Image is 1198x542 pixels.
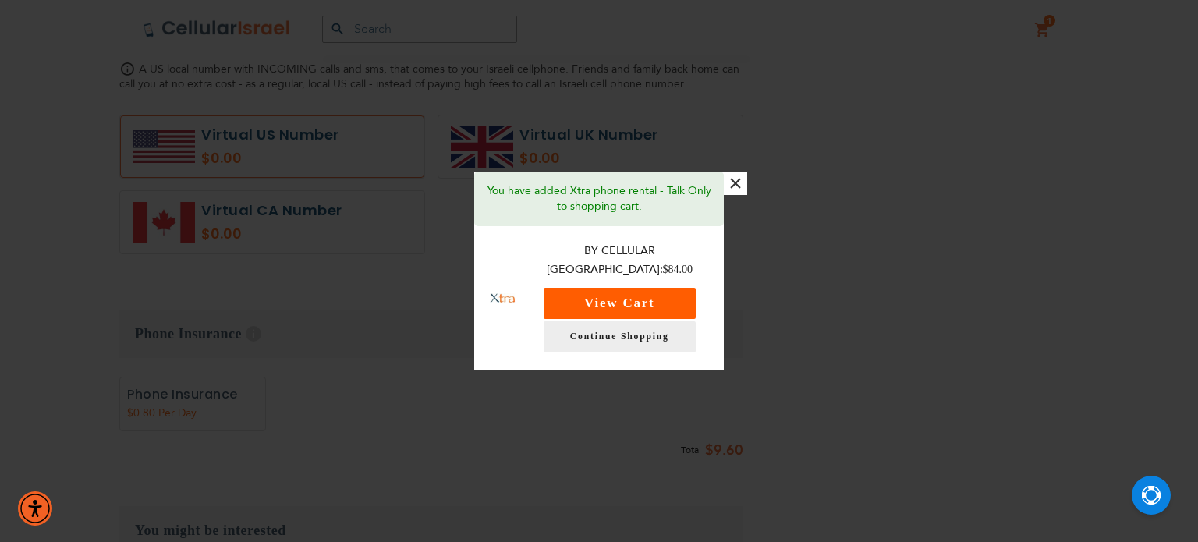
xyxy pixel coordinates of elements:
p: By Cellular [GEOGRAPHIC_DATA]: [531,242,709,280]
a: Continue Shopping [544,321,696,352]
p: You have added Xtra phone rental - Talk Only to shopping cart. [486,183,712,214]
span: $84.00 [663,264,693,275]
div: Accessibility Menu [18,491,52,526]
button: View Cart [544,288,696,319]
button: × [724,172,747,195]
